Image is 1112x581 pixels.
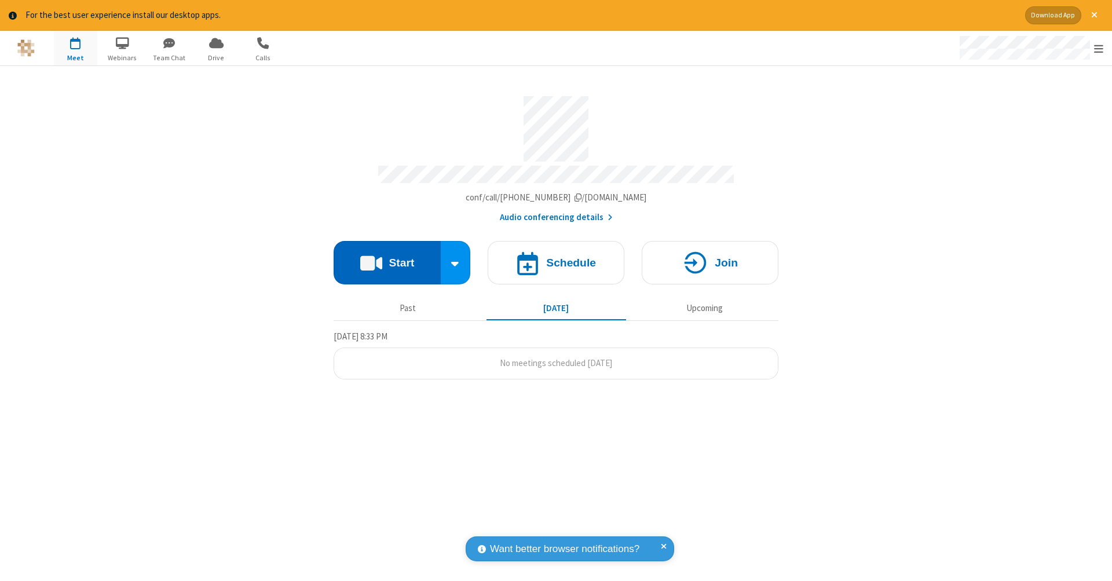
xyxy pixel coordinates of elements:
button: Join [642,241,778,284]
span: [DATE] 8:33 PM [334,331,387,342]
span: Copy my meeting room link [466,192,647,203]
img: QA Selenium DO NOT DELETE OR CHANGE [17,39,35,57]
section: Account details [334,87,778,224]
span: Meet [54,53,97,63]
button: Audio conferencing details [500,211,613,224]
button: Start [334,241,441,284]
button: [DATE] [487,298,626,320]
h4: Schedule [546,257,596,268]
span: Want better browser notifications? [490,542,639,557]
span: No meetings scheduled [DATE] [500,357,612,368]
span: Drive [195,53,238,63]
button: Download App [1025,6,1081,24]
section: Today's Meetings [334,330,778,379]
h4: Start [389,257,414,268]
span: Calls [242,53,285,63]
span: Team Chat [148,53,191,63]
button: Close alert [1085,6,1103,24]
div: Open menu [949,31,1112,65]
span: Webinars [101,53,144,63]
button: Past [338,298,478,320]
button: Copy my meeting room linkCopy my meeting room link [466,191,647,204]
h4: Join [715,257,738,268]
button: Schedule [488,241,624,284]
button: Upcoming [635,298,774,320]
div: Start conference options [441,241,471,284]
button: Logo [4,31,47,65]
div: For the best user experience install our desktop apps. [25,9,1016,22]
